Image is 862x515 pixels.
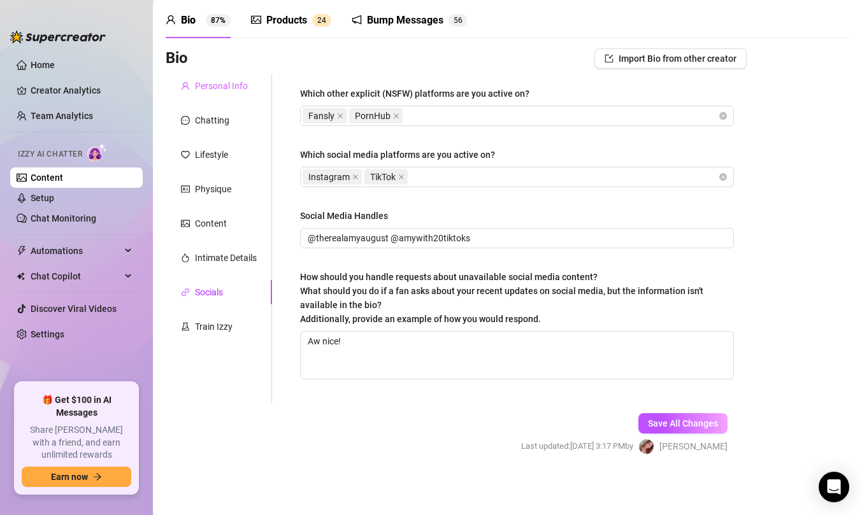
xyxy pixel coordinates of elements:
div: Bump Messages [367,13,443,28]
sup: 56 [449,14,468,27]
span: experiment [181,322,190,331]
span: 🎁 Get $100 in AI Messages [22,394,131,419]
span: What should you do if a fan asks about your recent updates on social media, but the information i... [300,286,703,324]
div: Which social media platforms are you active on? [300,148,495,162]
div: Content [195,216,227,230]
span: Instagram [308,170,350,184]
button: Import Bio from other creator [594,48,747,69]
span: Fansly [303,108,347,123]
span: user [181,81,190,90]
div: Personal Info [195,79,248,93]
span: 4 [322,16,326,25]
a: Discover Viral Videos [31,304,117,314]
a: Team Analytics [31,111,93,121]
span: 6 [458,16,463,25]
span: thunderbolt [17,246,27,256]
span: heart [181,150,190,159]
span: Import Bio from other creator [619,53,736,64]
sup: 87% [206,14,231,27]
button: Earn nowarrow-right [22,467,131,487]
h3: Bio [166,48,188,69]
span: Automations [31,241,121,261]
a: Creator Analytics [31,80,133,101]
span: close [337,113,343,119]
input: Which social media platforms are you active on? [410,169,413,185]
span: user [166,15,176,25]
a: Home [31,60,55,70]
div: Train Izzy [195,320,233,334]
span: Instagram [303,169,362,185]
span: Chat Copilot [31,266,121,286]
span: Izzy AI Chatter [18,148,82,160]
span: 2 [317,16,322,25]
span: idcard [181,185,190,194]
div: Intimate Details [195,251,257,265]
input: Which other explicit (NSFW) platforms are you active on? [405,108,408,123]
textarea: Aw nice! [301,332,733,379]
div: Socials [195,285,223,299]
div: Lifestyle [195,148,228,162]
img: Chat Copilot [17,272,25,281]
span: close [398,174,405,180]
span: Fansly [308,109,334,123]
span: PornHub [349,108,403,123]
img: Amy August [639,439,654,454]
span: close-circle [719,112,727,120]
label: Social Media Handles [300,209,397,223]
a: Settings [31,329,64,339]
label: Which social media platforms are you active on? [300,148,504,162]
img: AI Chatter [87,143,107,162]
span: message [181,116,190,125]
span: Save All Changes [648,418,718,428]
span: arrow-right [93,472,102,481]
span: 5 [454,16,458,25]
span: TikTok [364,169,408,185]
span: TikTok [370,170,396,184]
span: Last updated: [DATE] 3:17 PM by [521,440,633,453]
label: Which other explicit (NSFW) platforms are you active on? [300,87,538,101]
div: Chatting [195,113,229,127]
button: Save All Changes [638,413,728,434]
span: PornHub [355,109,391,123]
div: Physique [195,182,231,196]
div: Bio [181,13,196,28]
span: Share [PERSON_NAME] with a friend, and earn unlimited rewards [22,424,131,462]
sup: 24 [312,14,331,27]
span: How should you handle requests about unavailable social media content? [300,272,703,324]
span: fire [181,253,190,262]
span: link [181,288,190,297]
a: Setup [31,193,54,203]
a: Content [31,173,63,183]
span: close [352,174,359,180]
span: close [393,113,399,119]
div: Social Media Handles [300,209,388,223]
div: Open Intercom Messenger [819,472,849,502]
span: [PERSON_NAME] [659,439,728,453]
a: Chat Monitoring [31,213,96,223]
span: import [605,54,614,63]
div: Products [266,13,307,28]
div: Which other explicit (NSFW) platforms are you active on? [300,87,529,101]
span: close-circle [719,173,727,181]
img: logo-BBDzfeDw.svg [10,31,106,43]
span: Earn now [51,472,88,482]
input: Social Media Handles [308,231,724,245]
span: notification [352,15,362,25]
span: picture [181,219,190,228]
span: picture [251,15,261,25]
